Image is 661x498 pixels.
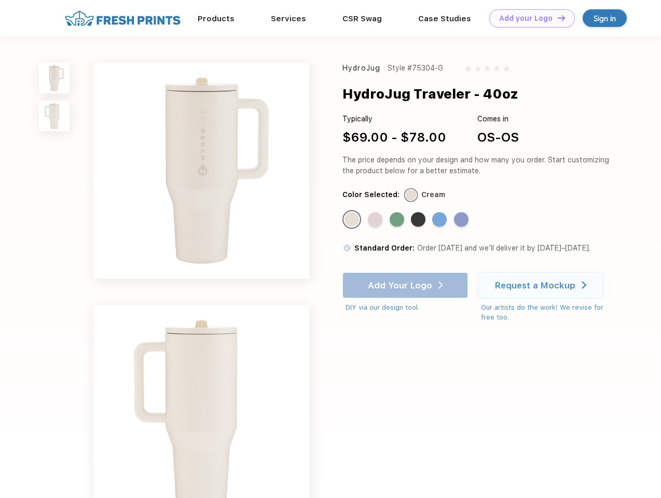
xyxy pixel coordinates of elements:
[417,244,590,252] span: Order [DATE] and we’ll deliver it by [DATE]–[DATE].
[493,65,500,72] img: gray_star.svg
[39,101,70,131] img: func=resize&h=100
[477,114,519,125] div: Comes in
[93,63,309,279] img: func=resize&h=640
[495,280,575,290] div: Request a Mockup
[62,9,184,27] img: fo%20logo%202.webp
[346,302,468,313] div: DIY via our design tool.
[342,84,518,104] div: HydroJug Traveler - 40oz
[432,212,447,227] div: Riptide
[342,189,400,200] div: Color Selected:
[484,65,490,72] img: gray_star.svg
[342,155,613,176] div: The price depends on your design and how many you order. Start customizing the product below for ...
[477,128,519,147] div: OS-OS
[421,189,445,200] div: Cream
[582,281,586,289] img: white arrow
[198,14,235,23] a: Products
[368,212,382,227] div: Pink Sand
[465,65,471,72] img: gray_star.svg
[583,9,627,27] a: Sign in
[388,63,443,74] div: Style #75304-G
[342,128,446,147] div: $69.00 - $78.00
[594,12,616,24] div: Sign in
[354,244,415,252] span: Standard Order:
[558,15,565,21] img: DT
[499,14,553,23] div: Add your Logo
[342,114,446,125] div: Typically
[411,212,425,227] div: Black
[475,65,481,72] img: gray_star.svg
[454,212,469,227] div: Peri
[345,212,359,227] div: Cream
[503,65,509,72] img: gray_star.svg
[342,243,352,253] img: standard order
[481,302,613,323] div: Our artists do the work! We revise for free too.
[39,63,70,93] img: func=resize&h=100
[342,63,380,74] div: HydroJug
[390,212,404,227] div: Sage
